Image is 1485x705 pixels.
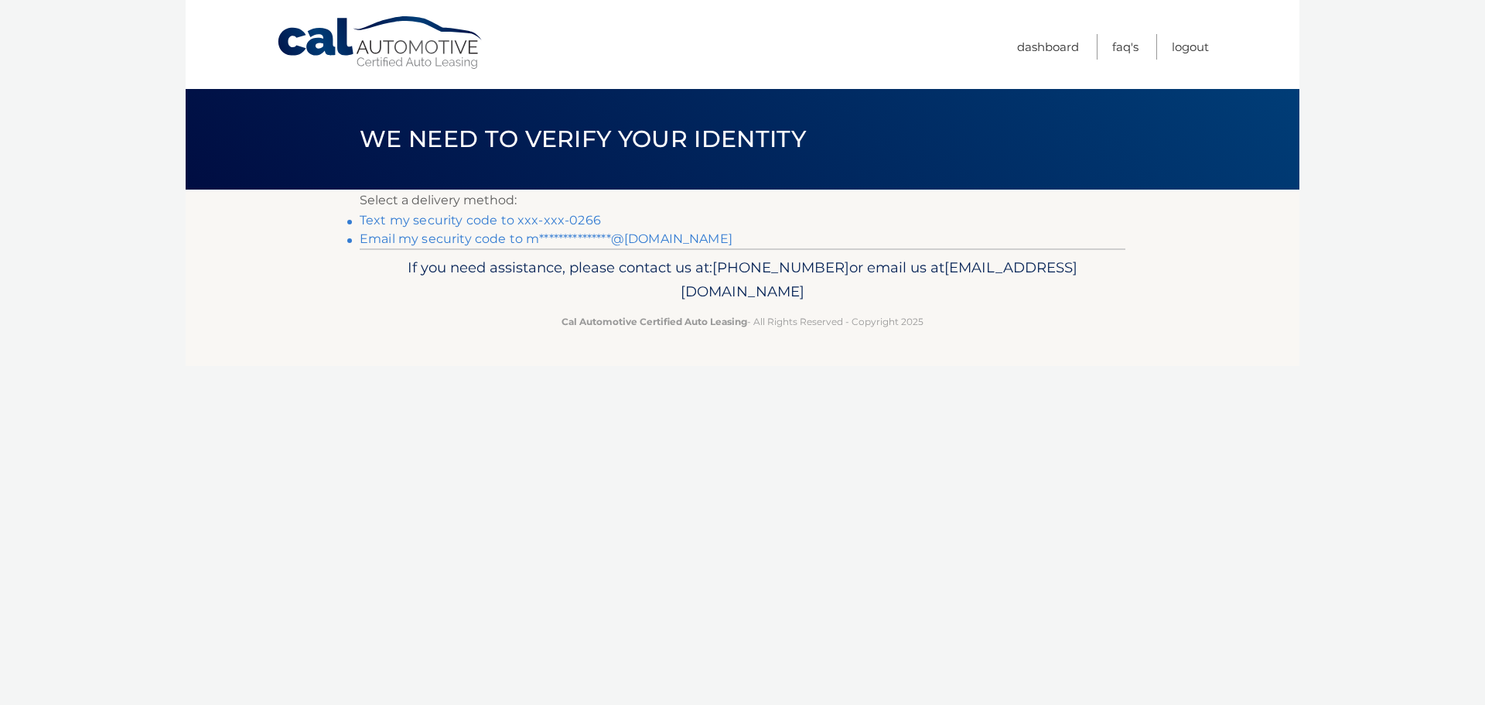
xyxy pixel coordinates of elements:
a: Dashboard [1017,34,1079,60]
a: Logout [1172,34,1209,60]
p: If you need assistance, please contact us at: or email us at [370,255,1115,305]
a: Cal Automotive [276,15,485,70]
a: FAQ's [1112,34,1138,60]
strong: Cal Automotive Certified Auto Leasing [562,316,747,327]
p: Select a delivery method: [360,190,1125,211]
a: Text my security code to xxx-xxx-0266 [360,213,601,228]
p: - All Rights Reserved - Copyright 2025 [370,313,1115,330]
span: [PHONE_NUMBER] [712,258,849,276]
span: We need to verify your identity [360,125,806,153]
